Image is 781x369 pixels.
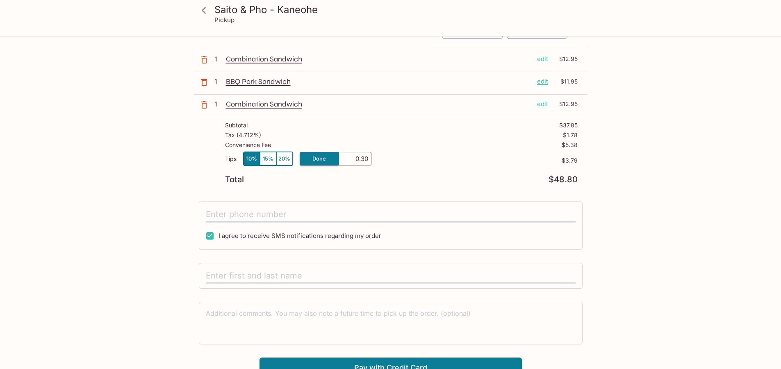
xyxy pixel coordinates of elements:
[225,122,248,129] p: Subtotal
[206,207,576,222] input: Enter phone number
[276,152,293,165] button: 20%
[214,100,223,109] p: 1
[537,54,548,63] p: edit
[214,77,223,86] p: 1
[553,100,578,109] p: $12.95
[214,16,235,24] p: Pickup
[553,77,578,86] p: $11.95
[562,142,578,148] p: $5.38
[300,152,339,165] button: Done
[225,132,261,138] p: Tax ( 4.712% )
[537,77,548,86] p: edit
[553,54,578,63] p: $12.95
[225,156,237,162] p: Tips
[226,54,531,63] p: Combination Sandwich
[219,232,381,240] span: I agree to receive SMS notifications regarding my order
[214,3,581,16] h3: Saito & Pho - Kaneohe
[549,176,578,183] p: $48.80
[206,268,576,284] input: Enter first and last name
[537,100,548,109] p: edit
[371,157,578,164] p: $3.79
[214,54,223,63] p: 1
[226,100,531,109] p: Combination Sandwich
[559,122,578,129] p: $37.85
[225,142,271,148] p: Convenience Fee
[244,152,260,165] button: 10%
[260,152,276,165] button: 15%
[225,176,244,183] p: Total
[226,77,531,86] p: BBQ Pork Sandwich
[563,132,578,138] p: $1.78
